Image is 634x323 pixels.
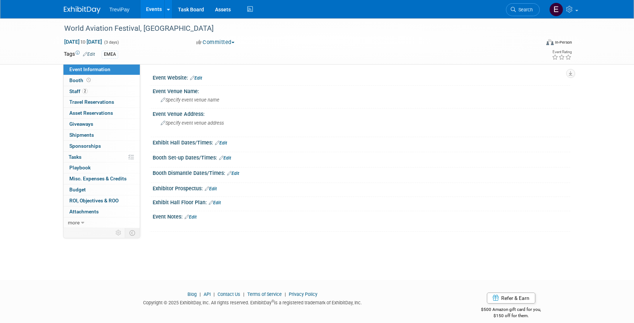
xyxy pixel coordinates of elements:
[185,214,197,220] a: Edit
[161,120,224,126] span: Specify event venue address
[153,183,570,192] div: Exhibitor Prospectus:
[68,220,80,225] span: more
[82,88,88,94] span: 2
[452,302,571,319] div: $500 Amazon gift card for you,
[204,291,211,297] a: API
[64,38,102,45] span: [DATE] [DATE]
[102,51,118,58] div: EMEA
[63,130,140,140] a: Shipments
[80,39,87,45] span: to
[64,298,441,306] div: Copyright © 2025 ExhibitDay, Inc. All rights reserved. ExhibitDay is a registered trademark of Ex...
[63,141,140,151] a: Sponsorships
[63,152,140,162] a: Tasks
[555,40,572,45] div: In-Person
[212,291,216,297] span: |
[63,97,140,107] a: Travel Reservations
[69,187,86,192] span: Budget
[487,293,535,304] a: Refer & Earn
[63,108,140,118] a: Asset Reservations
[62,22,529,35] div: World Aviation Festival, [GEOGRAPHIC_DATA]
[64,50,95,59] td: Tags
[241,291,246,297] span: |
[215,140,227,146] a: Edit
[219,155,231,161] a: Edit
[452,313,571,319] div: $150 off for them.
[283,291,288,297] span: |
[153,109,570,118] div: Event Venue Address:
[69,209,99,214] span: Attachments
[85,77,92,83] span: Booth not reserved yet
[153,72,570,82] div: Event Website:
[63,119,140,129] a: Giveaways
[125,228,140,238] td: Toggle Event Tabs
[187,291,197,297] a: Blog
[69,165,91,170] span: Playbook
[69,77,92,83] span: Booth
[69,154,81,160] span: Tasks
[63,86,140,97] a: Staff2
[69,176,127,181] span: Misc. Expenses & Credits
[153,86,570,95] div: Event Venue Name:
[289,291,317,297] a: Privacy Policy
[153,211,570,221] div: Event Notes:
[194,38,237,46] button: Committed
[63,217,140,228] a: more
[153,152,570,162] div: Booth Set-up Dates/Times:
[496,38,572,49] div: Event Format
[516,7,533,12] span: Search
[272,299,274,303] sup: ®
[218,291,240,297] a: Contact Us
[153,197,570,206] div: Exhibit Hall Floor Plan:
[63,195,140,206] a: ROI, Objectives & ROO
[198,291,203,297] span: |
[69,88,88,94] span: Staff
[552,50,572,54] div: Event Rating
[549,3,563,16] img: Emily Peugh
[247,291,282,297] a: Terms of Service
[506,3,540,16] a: Search
[69,132,94,138] span: Shipments
[161,97,219,103] span: Specify event venue name
[103,40,119,45] span: (3 days)
[69,143,101,149] span: Sponsorships
[153,168,570,177] div: Booth Dismantle Dates/Times:
[69,121,93,127] span: Giveaways
[69,99,114,105] span: Travel Reservations
[209,200,221,205] a: Edit
[205,186,217,191] a: Edit
[69,110,113,116] span: Asset Reservations
[64,6,101,14] img: ExhibitDay
[63,173,140,184] a: Misc. Expenses & Credits
[63,64,140,75] a: Event Information
[63,162,140,173] a: Playbook
[190,76,202,81] a: Edit
[63,206,140,217] a: Attachments
[69,66,110,72] span: Event Information
[109,7,130,12] span: TreviPay
[63,75,140,86] a: Booth
[112,228,125,238] td: Personalize Event Tab Strip
[83,52,95,57] a: Edit
[546,39,554,45] img: Format-Inperson.png
[63,184,140,195] a: Budget
[227,171,239,176] a: Edit
[69,198,119,203] span: ROI, Objectives & ROO
[153,137,570,147] div: Exhibit Hall Dates/Times:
